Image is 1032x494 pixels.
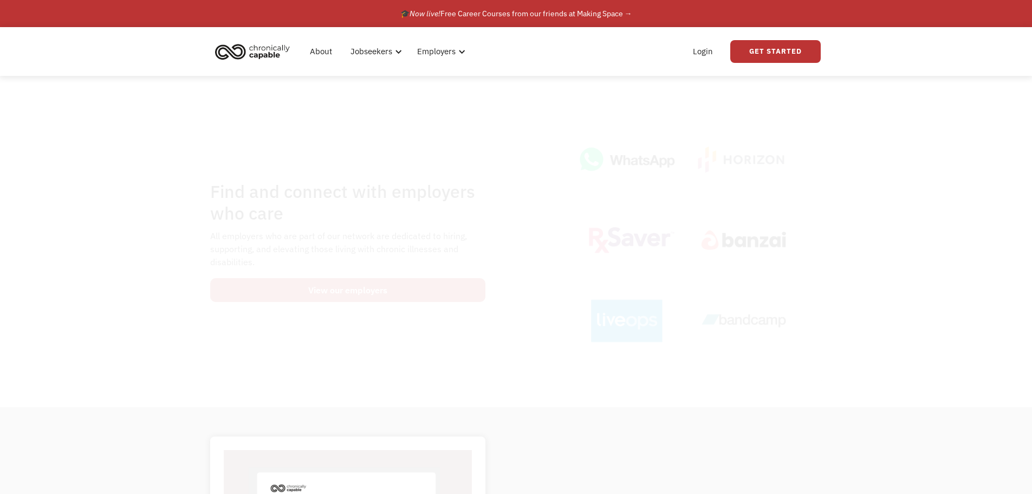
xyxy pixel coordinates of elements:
h1: Find and connect with employers who care [210,181,486,224]
div: Employers [411,34,469,69]
a: About [303,34,339,69]
em: Now live! [410,9,440,18]
a: Login [686,34,719,69]
div: Jobseekers [351,45,392,58]
div: All employers who are part of our network are dedicated to hiring, supporting, and elevating thos... [210,229,486,268]
div: Jobseekers [344,34,405,69]
img: Chronically Capable logo [212,40,293,63]
div: Employers [417,45,456,58]
a: Get Started [730,40,821,63]
a: View our employers [210,278,486,302]
div: 🎓 Free Career Courses from our friends at Making Space → [400,7,632,20]
a: home [212,40,298,63]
